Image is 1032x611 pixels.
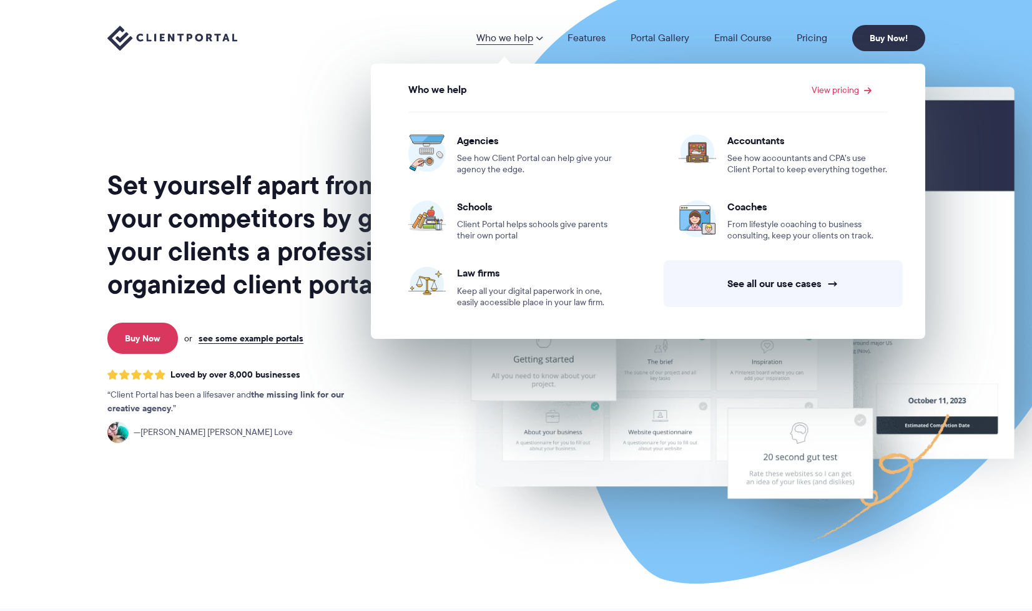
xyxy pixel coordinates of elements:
[727,134,888,147] span: Accountants
[107,323,178,354] a: Buy Now
[378,100,918,321] ul: View pricing
[476,33,543,43] a: Who we help
[184,333,192,344] span: or
[457,134,617,147] span: Agencies
[631,33,689,43] a: Portal Gallery
[714,33,772,43] a: Email Course
[107,169,435,301] h1: Set yourself apart from your competitors by giving your clients a professional, organized client ...
[457,219,617,242] span: Client Portal helps schools give parents their own portal
[812,86,872,94] a: View pricing
[134,426,293,439] span: [PERSON_NAME] [PERSON_NAME] Love
[852,25,925,51] a: Buy Now!
[371,64,925,339] ul: Who we help
[199,333,303,344] a: see some example portals
[457,266,617,279] span: Law firms
[457,200,617,213] span: Schools
[107,388,344,415] strong: the missing link for our creative agency
[107,388,370,416] p: Client Portal has been a lifesaver and .
[727,200,888,213] span: Coaches
[457,286,617,308] span: Keep all your digital paperwork in one, easily accessible place in your law firm.
[457,153,617,175] span: See how Client Portal can help give your agency the edge.
[408,84,467,95] span: Who we help
[170,369,300,380] span: Loved by over 8,000 businesses
[827,277,838,290] span: →
[568,33,606,43] a: Features
[797,33,827,43] a: Pricing
[727,219,888,242] span: From lifestyle coaching to business consulting, keep your clients on track.
[664,260,903,307] a: See all our use cases
[727,153,888,175] span: See how accountants and CPA’s use Client Portal to keep everything together.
